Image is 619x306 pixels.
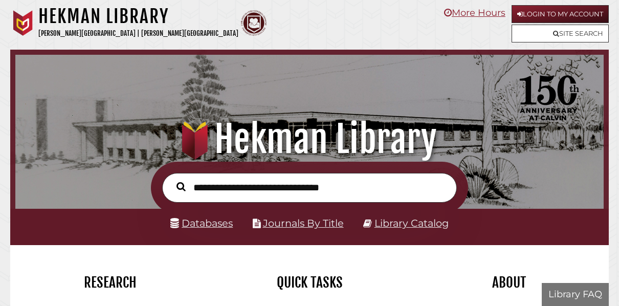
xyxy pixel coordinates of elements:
[38,28,238,39] p: [PERSON_NAME][GEOGRAPHIC_DATA] | [PERSON_NAME][GEOGRAPHIC_DATA]
[263,217,344,229] a: Journals By Title
[417,274,601,291] h2: About
[170,217,233,229] a: Databases
[38,5,238,28] h1: Hekman Library
[512,25,609,42] a: Site Search
[171,180,191,194] button: Search
[241,10,267,36] img: Calvin Theological Seminary
[444,7,505,18] a: More Hours
[176,182,186,191] i: Search
[374,217,449,229] a: Library Catalog
[10,10,36,36] img: Calvin University
[512,5,609,23] a: Login to My Account
[217,274,402,291] h2: Quick Tasks
[25,117,594,162] h1: Hekman Library
[18,274,202,291] h2: Research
